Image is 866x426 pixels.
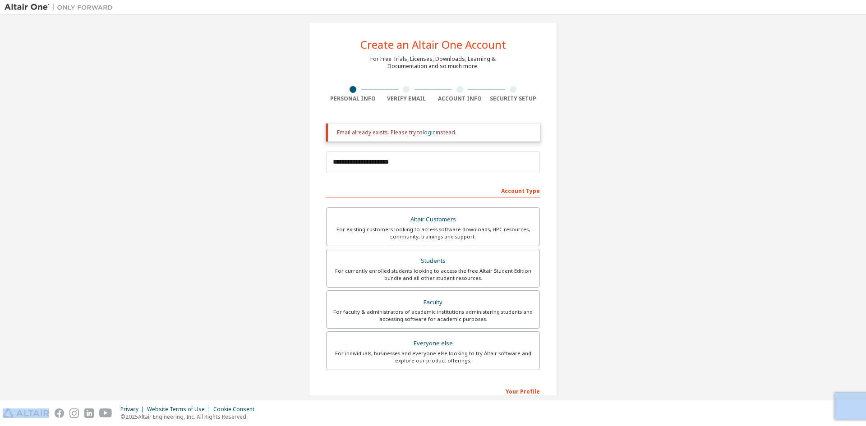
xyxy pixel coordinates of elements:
[370,55,496,70] div: For Free Trials, Licenses, Downloads, Learning & Documentation and so much more.
[380,95,433,102] div: Verify Email
[332,255,534,267] div: Students
[332,308,534,323] div: For faculty & administrators of academic institutions administering students and accessing softwa...
[69,408,79,418] img: instagram.svg
[332,350,534,364] div: For individuals, businesses and everyone else looking to try Altair software and explore our prod...
[326,183,540,197] div: Account Type
[3,408,49,418] img: altair_logo.svg
[120,406,147,413] div: Privacy
[360,39,506,50] div: Create an Altair One Account
[326,384,540,398] div: Your Profile
[332,226,534,240] div: For existing customers looking to access software downloads, HPC resources, community, trainings ...
[55,408,64,418] img: facebook.svg
[423,128,436,136] a: login
[5,3,117,12] img: Altair One
[147,406,213,413] div: Website Terms of Use
[332,267,534,282] div: For currently enrolled students looking to access the free Altair Student Edition bundle and all ...
[99,408,112,418] img: youtube.svg
[84,408,94,418] img: linkedin.svg
[120,413,260,421] p: © 2025 Altair Engineering, Inc. All Rights Reserved.
[332,337,534,350] div: Everyone else
[213,406,260,413] div: Cookie Consent
[487,95,540,102] div: Security Setup
[337,129,533,136] div: Email already exists. Please try to instead.
[326,95,380,102] div: Personal Info
[433,95,487,102] div: Account Info
[332,213,534,226] div: Altair Customers
[332,296,534,309] div: Faculty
